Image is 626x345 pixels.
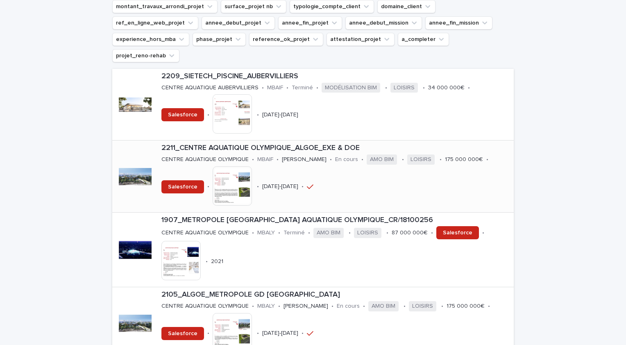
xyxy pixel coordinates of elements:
[423,84,425,91] p: •
[257,229,275,236] p: MBALY
[447,303,485,310] p: 175 000 000€
[368,301,399,311] span: AMO BIM
[202,16,275,30] button: annee_debut_projet
[308,229,310,236] p: •
[407,154,435,165] span: LOISIRS
[112,16,198,30] button: ref_en_ligne_web_projet
[249,33,323,46] button: reference_ok_projet
[278,303,280,310] p: •
[482,229,484,236] p: •
[349,229,351,236] p: •
[428,84,465,91] p: 34 000 000€
[278,229,280,236] p: •
[398,33,449,46] button: a_completer
[161,229,249,236] p: CENTRE AQUATIQUE OLYMPIQUE
[161,156,249,163] p: CENTRE AQUATIQUE OLYMPIQUE
[161,291,510,300] p: 2105_ALGOE_METROPOLE GD [GEOGRAPHIC_DATA]
[386,229,388,236] p: •
[252,303,254,310] p: •
[302,330,304,337] p: •
[112,213,514,288] a: 1907_METROPOLE [GEOGRAPHIC_DATA] AQUATIQUE OLYMPIQUE_CR/18100256CENTRE AQUATIQUE OLYMPIQUE•MBALY•...
[207,330,209,337] p: •
[161,72,510,81] p: 2209_SIETECH_PISCINE_AUBERVILLIERS
[468,84,470,91] p: •
[284,229,305,236] p: Terminé
[112,33,189,46] button: experience_hors_mba
[168,184,197,190] span: Salesforce
[286,84,288,91] p: •
[252,156,254,163] p: •
[284,303,328,310] p: [PERSON_NAME]
[257,330,259,337] p: •
[316,84,318,91] p: •
[335,156,358,163] p: En cours
[282,156,327,163] p: [PERSON_NAME]
[207,111,209,118] p: •
[161,327,204,340] a: Salesforce
[262,183,298,190] p: [DATE]-[DATE]
[443,230,472,236] span: Salesforce
[409,301,436,311] span: LOISIRS
[486,156,488,163] p: •
[431,229,433,236] p: •
[112,141,514,212] a: 2211_CENTRE AQUATIQUE OLYMPIQUE_ALGOE_EXE & DOECENTRE AQUATIQUE OLYMPIQUE•MBAIF•[PERSON_NAME]•En ...
[161,180,204,193] a: Salesforce
[278,16,342,30] button: annee_fin_projet
[322,83,380,93] span: MODÉLISATION BIM
[292,84,313,91] p: Terminé
[354,228,381,238] span: LOISIRS
[262,330,298,337] p: [DATE]-[DATE]
[257,303,275,310] p: MBALY
[330,156,332,163] p: •
[345,16,422,30] button: annee_debut_mission
[331,303,333,310] p: •
[193,33,246,46] button: phase_projet
[488,303,490,310] p: •
[337,303,360,310] p: En cours
[313,228,344,238] span: AMO BIM
[112,49,179,62] button: projet_reno-rehab
[302,183,304,190] p: •
[161,303,249,310] p: CENTRE AQUATIQUE OLYMPIQUE
[206,258,208,265] p: •
[445,156,483,163] p: 175 000 000€
[425,16,492,30] button: annee_fin_mission
[327,33,395,46] button: attestation_projet
[252,229,254,236] p: •
[367,154,397,165] span: AMO BIM
[440,156,442,163] p: •
[161,216,510,225] p: 1907_METROPOLE [GEOGRAPHIC_DATA] AQUATIQUE OLYMPIQUE_CR/18100256
[257,183,259,190] p: •
[402,156,404,163] p: •
[168,331,197,336] span: Salesforce
[211,258,223,265] p: 2021
[168,112,197,118] span: Salesforce
[267,84,283,91] p: MBAIF
[257,156,273,163] p: MBAIF
[161,108,204,121] a: Salesforce
[161,144,510,153] p: 2211_CENTRE AQUATIQUE OLYMPIQUE_ALGOE_EXE & DOE
[436,226,479,239] a: Salesforce
[112,69,514,141] a: 2209_SIETECH_PISCINE_AUBERVILLIERSCENTRE AQUATIQUE AUBERVILLIERS•MBAIF•Terminé•MODÉLISATION BIM•L...
[385,84,387,91] p: •
[161,84,259,91] p: CENTRE AQUATIQUE AUBERVILLIERS
[363,303,365,310] p: •
[441,303,443,310] p: •
[392,229,428,236] p: 87 000 000€
[361,156,363,163] p: •
[262,111,298,118] p: [DATE]-[DATE]
[207,183,209,190] p: •
[277,156,279,163] p: •
[404,303,406,310] p: •
[390,83,418,93] span: LOISIRS
[257,111,259,118] p: •
[262,84,264,91] p: •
